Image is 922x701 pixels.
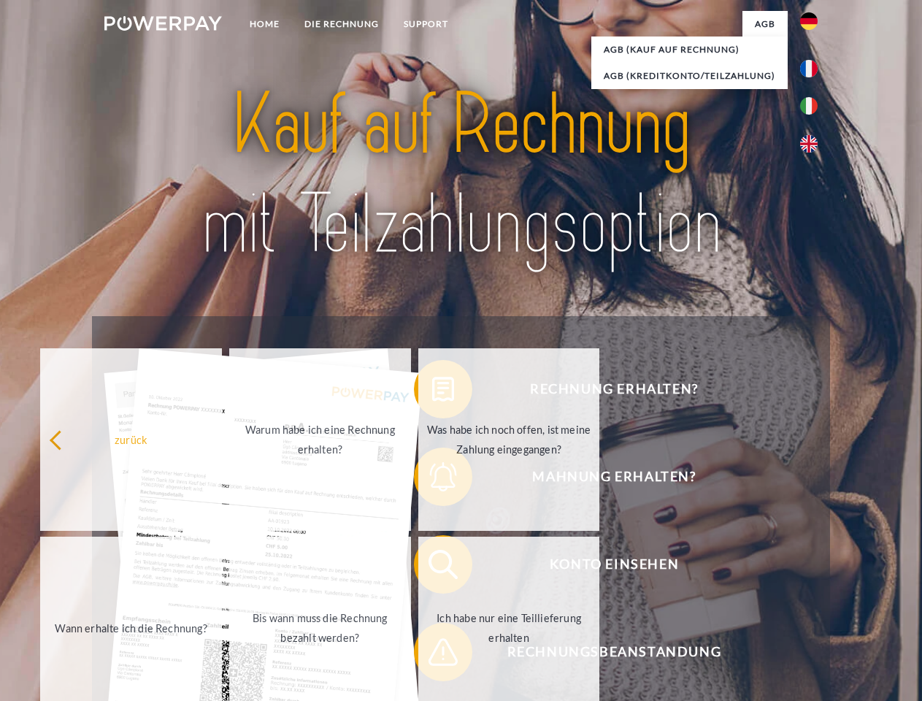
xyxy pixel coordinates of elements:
[427,420,591,459] div: Was habe ich noch offen, ist meine Zahlung eingegangen?
[800,135,818,153] img: en
[237,11,292,37] a: Home
[591,37,788,63] a: AGB (Kauf auf Rechnung)
[49,429,213,449] div: zurück
[238,420,402,459] div: Warum habe ich eine Rechnung erhalten?
[238,608,402,648] div: Bis wann muss die Rechnung bezahlt werden?
[800,97,818,115] img: it
[800,60,818,77] img: fr
[104,16,222,31] img: logo-powerpay-white.svg
[427,608,591,648] div: Ich habe nur eine Teillieferung erhalten
[391,11,461,37] a: SUPPORT
[292,11,391,37] a: DIE RECHNUNG
[49,618,213,637] div: Wann erhalte ich die Rechnung?
[418,348,600,531] a: Was habe ich noch offen, ist meine Zahlung eingegangen?
[800,12,818,30] img: de
[591,63,788,89] a: AGB (Kreditkonto/Teilzahlung)
[742,11,788,37] a: agb
[139,70,783,280] img: title-powerpay_de.svg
